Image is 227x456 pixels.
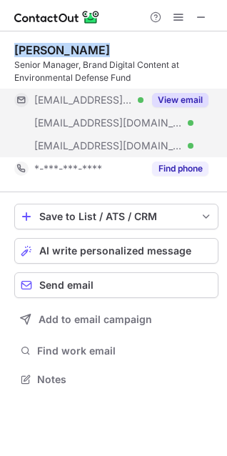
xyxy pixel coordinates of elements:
button: Reveal Button [152,162,208,176]
span: [EMAIL_ADDRESS][DOMAIN_NAME] [34,139,183,152]
span: Notes [37,373,213,386]
span: Send email [39,279,94,291]
button: Send email [14,272,218,298]
span: AI write personalized message [39,245,191,257]
button: Find work email [14,341,218,361]
span: Find work email [37,345,213,357]
img: ContactOut v5.3.10 [14,9,100,26]
button: Notes [14,370,218,390]
div: Save to List / ATS / CRM [39,211,193,222]
div: Senior Manager, Brand Digital Content at Environmental Defense Fund [14,59,218,84]
div: [PERSON_NAME] [14,43,110,57]
button: Reveal Button [152,93,208,107]
span: Add to email campaign [39,314,152,325]
button: Add to email campaign [14,307,218,332]
button: AI write personalized message [14,238,218,264]
span: [EMAIL_ADDRESS][PERSON_NAME][DOMAIN_NAME] [34,94,133,106]
span: [EMAIL_ADDRESS][DOMAIN_NAME] [34,117,183,129]
button: save-profile-one-click [14,204,218,229]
